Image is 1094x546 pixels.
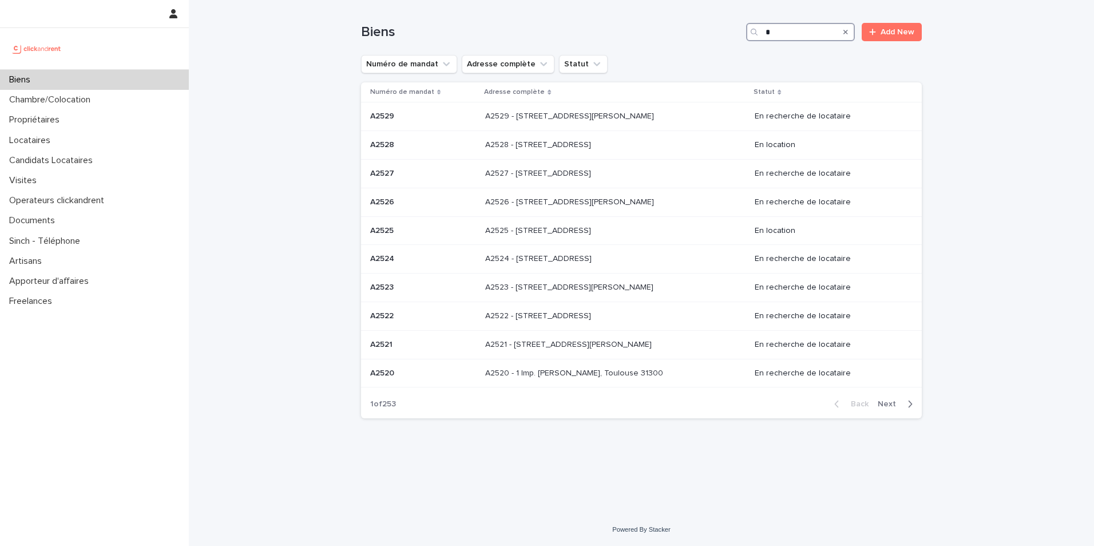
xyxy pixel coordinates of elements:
span: Next [878,400,903,408]
p: En recherche de locataire [755,169,903,179]
tr: A2521A2521 A2521 - [STREET_ADDRESS][PERSON_NAME]A2521 - [STREET_ADDRESS][PERSON_NAME] En recherch... [361,330,922,359]
button: Back [825,399,873,409]
tr: A2524A2524 A2524 - [STREET_ADDRESS]A2524 - [STREET_ADDRESS] En recherche de locataire [361,245,922,274]
p: En recherche de locataire [755,112,903,121]
button: Numéro de mandat [361,55,457,73]
p: A2525 - [STREET_ADDRESS] [485,224,593,236]
p: Apporteur d'affaires [5,276,98,287]
p: Statut [754,86,775,98]
p: Artisans [5,256,51,267]
p: A2522 [370,309,396,321]
p: A2527 [370,167,397,179]
p: A2520 [370,366,397,378]
p: A2528 - [STREET_ADDRESS] [485,138,593,150]
tr: A2528A2528 A2528 - [STREET_ADDRESS]A2528 - [STREET_ADDRESS] En location [361,131,922,160]
button: Statut [559,55,608,73]
a: Add New [862,23,922,41]
p: Operateurs clickandrent [5,195,113,206]
p: A2527 - [STREET_ADDRESS] [485,167,593,179]
p: En location [755,140,903,150]
p: A2526 - [STREET_ADDRESS][PERSON_NAME] [485,195,656,207]
p: A2528 [370,138,397,150]
p: Visites [5,175,46,186]
p: En recherche de locataire [755,369,903,378]
tr: A2527A2527 A2527 - [STREET_ADDRESS]A2527 - [STREET_ADDRESS] En recherche de locataire [361,159,922,188]
p: En recherche de locataire [755,311,903,321]
p: A2524 [370,252,397,264]
p: A2529 - 14 rue Honoré de Balzac, Garges-lès-Gonesse 95140 [485,109,656,121]
p: Chambre/Colocation [5,94,100,105]
p: En recherche de locataire [755,197,903,207]
p: En location [755,226,903,236]
tr: A2523A2523 A2523 - [STREET_ADDRESS][PERSON_NAME]A2523 - [STREET_ADDRESS][PERSON_NAME] En recherch... [361,274,922,302]
p: Sinch - Téléphone [5,236,89,247]
p: En recherche de locataire [755,283,903,292]
p: 1 of 253 [361,390,405,418]
tr: A2526A2526 A2526 - [STREET_ADDRESS][PERSON_NAME]A2526 - [STREET_ADDRESS][PERSON_NAME] En recherch... [361,188,922,216]
button: Next [873,399,922,409]
p: A2521 - 44 avenue François Mansart, Maisons-Laffitte 78600 [485,338,654,350]
tr: A2529A2529 A2529 - [STREET_ADDRESS][PERSON_NAME]A2529 - [STREET_ADDRESS][PERSON_NAME] En recherch... [361,102,922,131]
input: Search [746,23,855,41]
p: A2525 [370,224,396,236]
p: A2523 [370,280,396,292]
p: A2520 - 1 Imp. [PERSON_NAME], Toulouse 31300 [485,366,665,378]
p: A2526 [370,195,397,207]
tr: A2525A2525 A2525 - [STREET_ADDRESS]A2525 - [STREET_ADDRESS] En location [361,216,922,245]
p: Locataires [5,135,60,146]
tr: A2520A2520 A2520 - 1 Imp. [PERSON_NAME], Toulouse 31300A2520 - 1 Imp. [PERSON_NAME], Toulouse 313... [361,359,922,387]
p: A2523 - 18 quai Alphonse Le Gallo, Boulogne-Billancourt 92100 [485,280,656,292]
p: Candidats Locataires [5,155,102,166]
p: Biens [5,74,39,85]
p: A2529 [370,109,397,121]
span: Back [844,400,869,408]
p: En recherche de locataire [755,340,903,350]
p: A2524 - [STREET_ADDRESS] [485,252,594,264]
img: UCB0brd3T0yccxBKYDjQ [9,37,65,60]
p: Freelances [5,296,61,307]
tr: A2522A2522 A2522 - [STREET_ADDRESS]A2522 - [STREET_ADDRESS] En recherche de locataire [361,302,922,330]
span: Add New [881,28,914,36]
p: Numéro de mandat [370,86,434,98]
p: En recherche de locataire [755,254,903,264]
h1: Biens [361,24,742,41]
button: Adresse complète [462,55,554,73]
p: A2521 [370,338,395,350]
p: A2522 - [STREET_ADDRESS] [485,309,593,321]
p: Propriétaires [5,114,69,125]
a: Powered By Stacker [612,526,670,533]
p: Adresse complète [484,86,545,98]
p: Documents [5,215,64,226]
